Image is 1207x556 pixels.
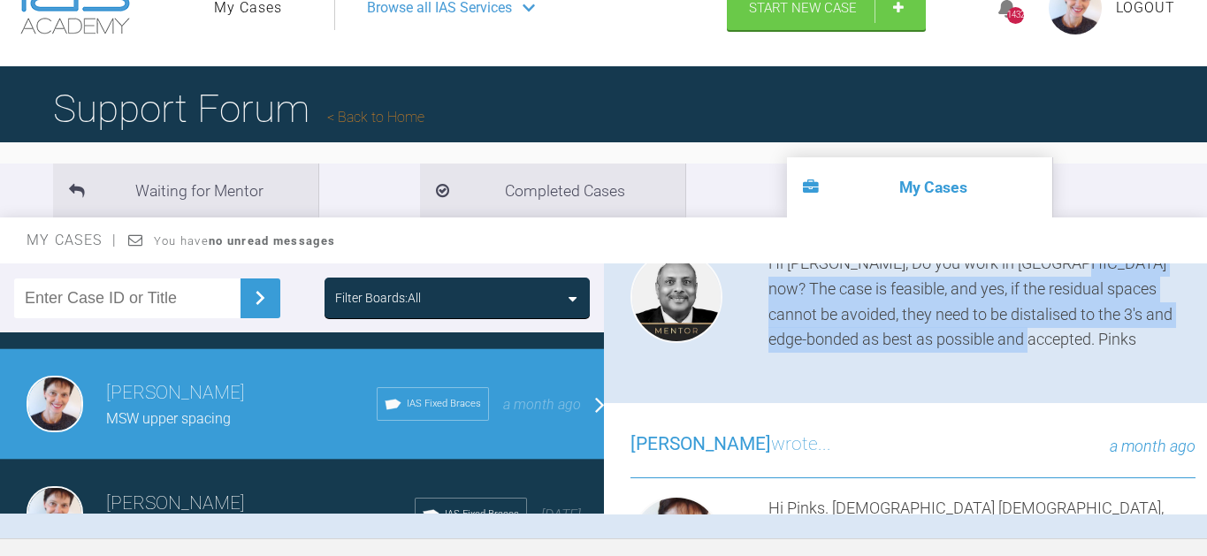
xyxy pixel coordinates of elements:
span: You have [154,234,335,248]
h3: [PERSON_NAME] [106,378,377,408]
span: a month ago [503,396,581,413]
img: Kirsten Andersen [27,376,83,432]
li: My Cases [787,157,1052,217]
span: My Cases [27,232,118,248]
h3: [PERSON_NAME] [106,489,415,519]
h3: wrote... [630,430,831,460]
img: Utpalendu Bose [630,251,722,343]
div: Hi [PERSON_NAME], Do you work in [GEOGRAPHIC_DATA] now? The case is feasible, and yes, if the res... [768,251,1196,353]
a: Back to Home [327,109,424,126]
span: MSW upper spacing [106,410,231,427]
li: Completed Cases [420,164,685,217]
input: Enter Case ID or Title [14,278,241,318]
div: 1432 [1007,7,1024,24]
img: chevronRight.28bd32b0.svg [246,284,274,312]
span: IAS Fixed Braces [407,396,481,412]
h1: Support Forum [53,78,424,140]
li: Waiting for Mentor [53,164,318,217]
img: Kirsten Andersen [27,486,83,543]
strong: no unread messages [209,234,335,248]
div: Filter Boards: All [335,288,421,308]
span: a month ago [1110,437,1196,455]
span: [PERSON_NAME] [630,433,771,454]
